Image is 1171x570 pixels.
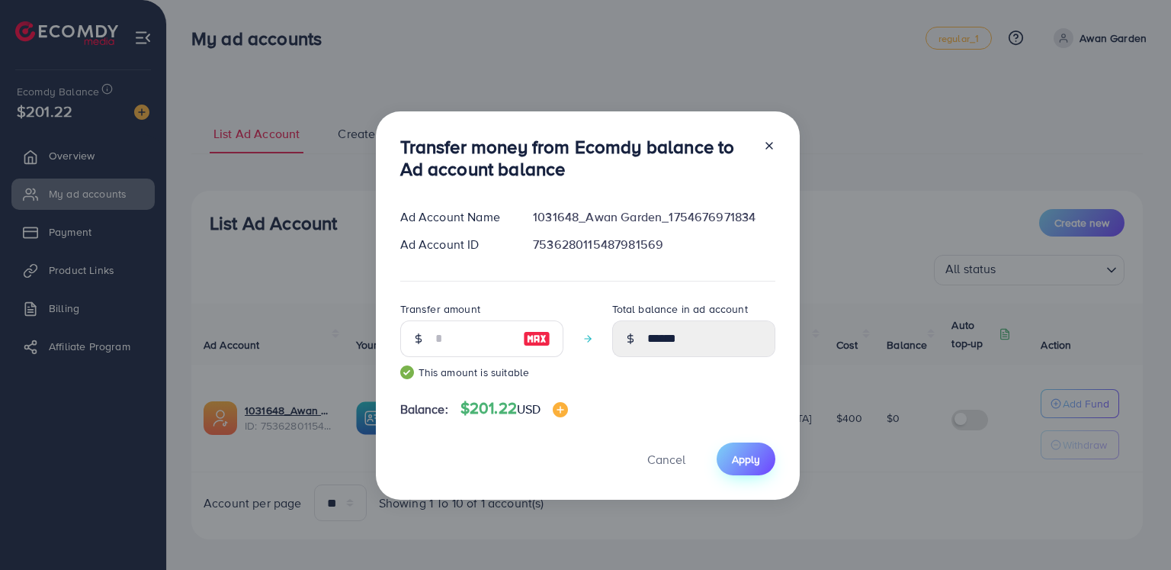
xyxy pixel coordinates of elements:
small: This amount is suitable [400,365,563,380]
div: 1031648_Awan Garden_1754676971834 [521,208,787,226]
h3: Transfer money from Ecomdy balance to Ad account balance [400,136,751,180]
button: Apply [717,443,775,475]
label: Transfer amount [400,301,480,317]
img: image [523,330,550,348]
span: Balance: [400,401,448,418]
span: Cancel [647,451,685,468]
div: 7536280115487981569 [521,236,787,253]
button: Cancel [628,443,704,475]
label: Total balance in ad account [612,301,748,317]
h4: $201.22 [460,399,569,418]
img: image [553,402,568,417]
div: Ad Account Name [388,208,521,226]
span: USD [517,401,541,417]
img: guide [400,366,414,379]
span: Apply [732,452,760,467]
iframe: Chat [1106,501,1160,559]
div: Ad Account ID [388,236,521,253]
